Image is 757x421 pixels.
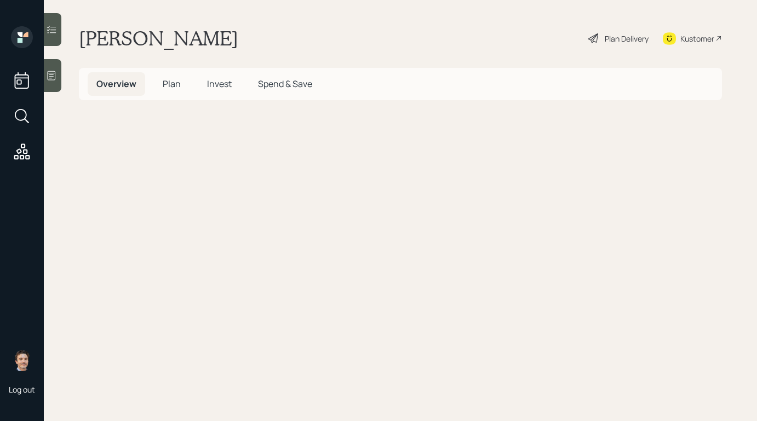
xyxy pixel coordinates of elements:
img: robby-grisanti-headshot.png [11,349,33,371]
div: Log out [9,384,35,395]
h1: [PERSON_NAME] [79,26,238,50]
span: Invest [207,78,232,90]
div: Plan Delivery [605,33,649,44]
span: Plan [163,78,181,90]
span: Spend & Save [258,78,312,90]
span: Overview [96,78,136,90]
div: Kustomer [680,33,714,44]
